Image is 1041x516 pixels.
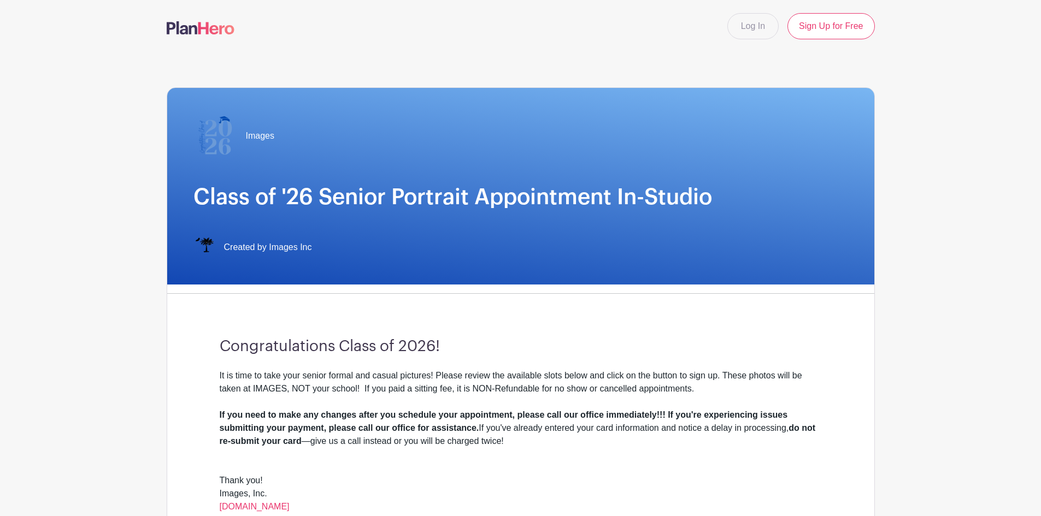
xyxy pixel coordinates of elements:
div: If you've already entered your card information and notice a delay in processing, —give us a call... [220,408,822,448]
img: logo-507f7623f17ff9eddc593b1ce0a138ce2505c220e1c5a4e2b4648c50719b7d32.svg [167,21,234,34]
div: Images, Inc. [220,487,822,513]
h1: Class of '26 Senior Portrait Appointment In-Studio [193,184,848,210]
a: [DOMAIN_NAME] [220,502,290,511]
h3: Congratulations Class of 2026! [220,337,822,356]
img: IMAGES%20logo%20transparenT%20PNG%20s.png [193,236,215,258]
span: Created by Images Inc [224,241,312,254]
span: Images [246,129,274,143]
strong: do not re-submit your card [220,423,816,446]
strong: If you need to make any changes after you schedule your appointment, please call our office immed... [220,410,788,432]
div: It is time to take your senior formal and casual pictures! Please review the available slots belo... [220,369,822,395]
a: Log In [727,13,779,39]
a: Sign Up for Free [787,13,874,39]
div: Thank you! [220,474,822,487]
img: 2026%20logo%20(2).png [193,114,237,158]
